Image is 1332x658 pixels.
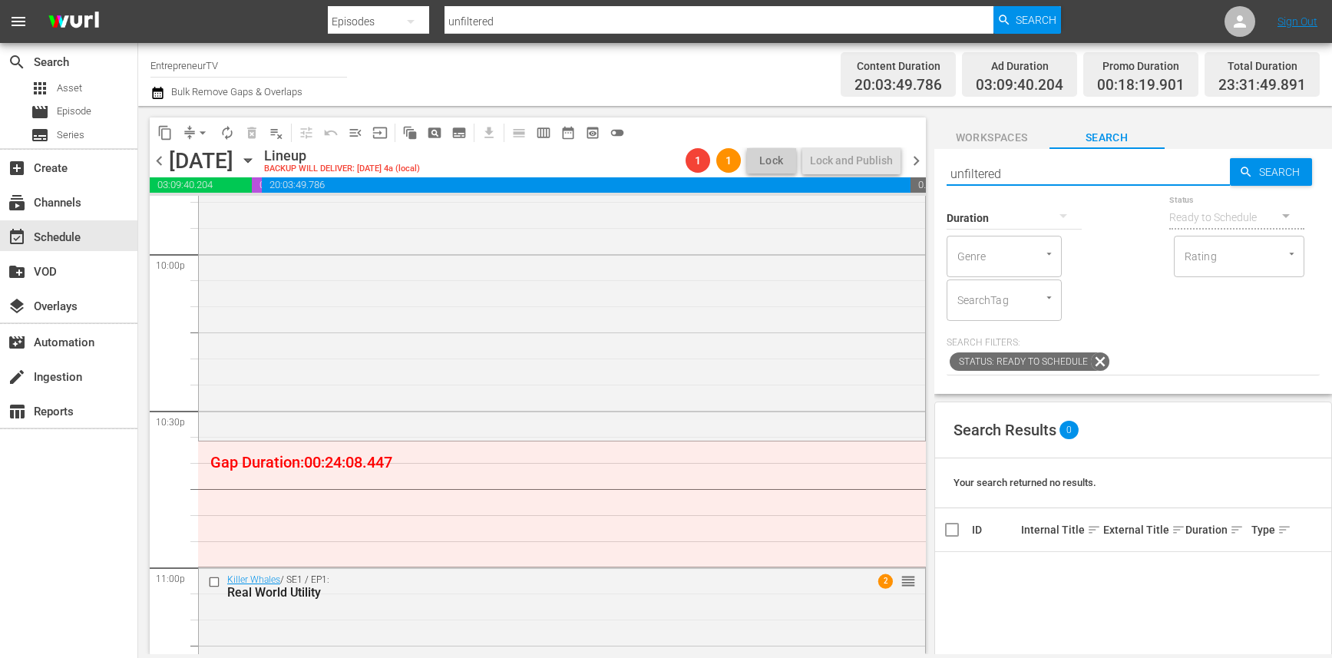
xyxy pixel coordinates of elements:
span: Remove Gaps & Overlaps [177,121,215,145]
span: subtitles_outlined [451,125,467,141]
span: auto_awesome_motion_outlined [402,125,418,141]
span: Clear Lineup [264,121,289,145]
span: Episode [57,104,91,119]
span: Search [8,53,26,71]
span: Your search returned no results. [954,477,1096,488]
span: Month Calendar View [556,121,580,145]
span: 00:28:10.109 [911,177,926,193]
div: Duration [1185,521,1247,539]
span: sort [1230,523,1244,537]
span: compress [182,125,197,141]
button: reorder [901,573,916,588]
div: External Title [1103,521,1181,539]
button: Open [1284,246,1299,261]
span: Overlays [8,297,26,316]
span: autorenew_outlined [220,125,235,141]
span: View Backup [580,121,605,145]
span: sort [1172,523,1185,537]
img: ans4CAIJ8jUAAAAAAAAAAAAAAAAAAAAAAAAgQb4GAAAAAAAAAAAAAAAAAAAAAAAAJMjXAAAAAAAAAAAAAAAAAAAAAAAAgAT5G... [37,4,111,40]
p: Search Filters: [947,336,1320,349]
span: Copy Lineup [153,121,177,145]
div: Lineup [264,147,420,164]
div: Promo Duration [1097,55,1185,77]
div: Internal Title [1021,521,1099,539]
span: Search Results [954,421,1056,439]
div: Real World Utility [227,585,841,600]
span: Status: Ready to Schedule [950,352,1091,371]
span: 1 [716,154,741,167]
span: Channels [8,193,26,212]
a: Killer Whales [227,574,280,585]
span: playlist_remove_outlined [269,125,284,141]
span: Episode [31,103,49,121]
div: Total Duration [1218,55,1306,77]
span: Loop Content [215,121,240,145]
span: Workspaces [934,128,1049,147]
span: Download as CSV [471,117,501,147]
div: / SE1 / EP1: [227,574,841,600]
span: Lock [753,153,790,169]
div: Type [1251,521,1296,539]
span: menu_open [348,125,363,141]
span: 2 [878,574,892,589]
button: Open [1042,290,1056,305]
span: chevron_left [150,151,169,170]
span: Search [1253,158,1312,186]
span: input [372,125,388,141]
span: Search [1049,128,1165,147]
span: toggle_off [610,125,625,141]
span: Schedule [8,228,26,246]
span: 20:03:49.786 [262,177,911,193]
button: Search [1230,158,1312,186]
span: Select an event to delete [240,121,264,145]
div: [DATE] [169,148,233,174]
span: 03:09:40.204 [976,77,1063,94]
span: date_range_outlined [560,125,576,141]
span: Ingestion [8,368,26,386]
span: pageview_outlined [427,125,442,141]
span: arrow_drop_down [195,125,210,141]
span: Refresh All Search Blocks [392,117,422,147]
div: Content Duration [854,55,942,77]
span: 20:03:49.786 [854,77,942,94]
span: 03:09:40.204 [150,177,252,193]
span: Series [57,127,84,143]
span: Week Calendar View [531,121,556,145]
span: reorder [901,573,916,590]
span: Reports [8,402,26,421]
span: content_copy [157,125,173,141]
span: Create Search Block [422,121,447,145]
span: Update Metadata from Key Asset [368,121,392,145]
button: Lock [747,148,796,174]
span: Revert to Primary Episode [319,121,343,145]
div: ID [972,524,1016,536]
span: sort [1277,523,1291,537]
span: Search [1016,6,1056,34]
button: Search [993,6,1061,34]
a: Sign Out [1277,15,1317,28]
span: Fill episodes with ad slates [343,121,368,145]
span: sort [1087,523,1101,537]
span: 1 [686,154,710,167]
span: Create Series Block [447,121,471,145]
div: Lock and Publish [810,147,893,174]
span: calendar_view_week_outlined [536,125,551,141]
span: 0 [1059,421,1079,439]
span: Customize Events [289,117,319,147]
span: Asset [57,81,82,96]
div: BACKUP WILL DELIVER: [DATE] 4a (local) [264,164,420,174]
span: Asset [31,79,49,98]
span: 23:31:49.891 [1218,77,1306,94]
span: Day Calendar View [501,117,531,147]
span: Automation [8,333,26,352]
button: Lock and Publish [802,147,901,174]
span: 24 hours Lineup View is OFF [605,121,630,145]
span: menu [9,12,28,31]
span: Bulk Remove Gaps & Overlaps [169,86,302,98]
div: Ready to Schedule [1169,196,1304,239]
span: chevron_right [907,151,926,170]
span: VOD [8,263,26,281]
span: preview_outlined [585,125,600,141]
span: Series [31,126,49,144]
span: Create [8,159,26,177]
